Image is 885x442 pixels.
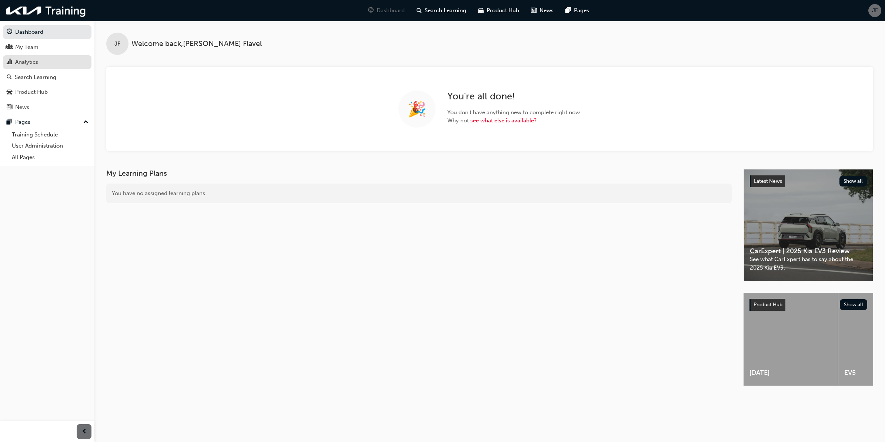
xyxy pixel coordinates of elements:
[3,70,91,84] a: Search Learning
[470,117,537,124] a: see what else is available?
[81,427,87,436] span: prev-icon
[754,301,782,308] span: Product Hub
[840,299,868,310] button: Show all
[15,88,48,96] div: Product Hub
[368,6,374,15] span: guage-icon
[9,152,91,163] a: All Pages
[9,140,91,152] a: User Administration
[411,3,472,18] a: search-iconSearch Learning
[3,85,91,99] a: Product Hub
[574,6,589,15] span: Pages
[9,129,91,141] a: Training Schedule
[7,89,12,96] span: car-icon
[7,74,12,81] span: search-icon
[3,25,91,39] a: Dashboard
[417,6,422,15] span: search-icon
[3,115,91,129] button: Pages
[750,255,867,272] span: See what CarExpert has to say about the 2025 Kia EV3.
[15,103,29,112] div: News
[754,178,782,184] span: Latest News
[565,6,571,15] span: pages-icon
[377,6,405,15] span: Dashboard
[114,40,120,48] span: JF
[106,184,732,203] div: You have no assigned learning plans
[362,3,411,18] a: guage-iconDashboard
[425,6,466,15] span: Search Learning
[408,105,426,113] span: 🎉
[7,44,12,51] span: people-icon
[7,119,12,126] span: pages-icon
[106,169,732,178] h3: My Learning Plans
[7,104,12,111] span: news-icon
[487,6,519,15] span: Product Hub
[839,176,867,187] button: Show all
[525,3,560,18] a: news-iconNews
[7,59,12,66] span: chart-icon
[560,3,595,18] a: pages-iconPages
[749,299,867,311] a: Product HubShow all
[750,247,867,255] span: CarExpert | 2025 Kia EV3 Review
[447,90,581,102] h2: You're all done!
[15,118,30,126] div: Pages
[3,24,91,115] button: DashboardMy TeamAnalyticsSearch LearningProduct HubNews
[872,6,878,15] span: JF
[3,55,91,69] a: Analytics
[447,116,581,125] span: Why not
[531,6,537,15] span: news-icon
[3,40,91,54] a: My Team
[15,58,38,66] div: Analytics
[750,175,867,187] a: Latest NewsShow all
[131,40,262,48] span: Welcome back , [PERSON_NAME] Flavel
[4,3,89,18] img: kia-training
[744,293,838,386] a: [DATE]
[540,6,554,15] span: News
[7,29,12,36] span: guage-icon
[749,369,832,377] span: [DATE]
[472,3,525,18] a: car-iconProduct Hub
[744,169,873,281] a: Latest NewsShow allCarExpert | 2025 Kia EV3 ReviewSee what CarExpert has to say about the 2025 Ki...
[15,73,56,82] div: Search Learning
[15,43,39,52] div: My Team
[83,118,88,127] span: up-icon
[3,100,91,114] a: News
[868,4,881,17] button: JF
[447,108,581,117] span: You don't have anything new to complete right now.
[478,6,484,15] span: car-icon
